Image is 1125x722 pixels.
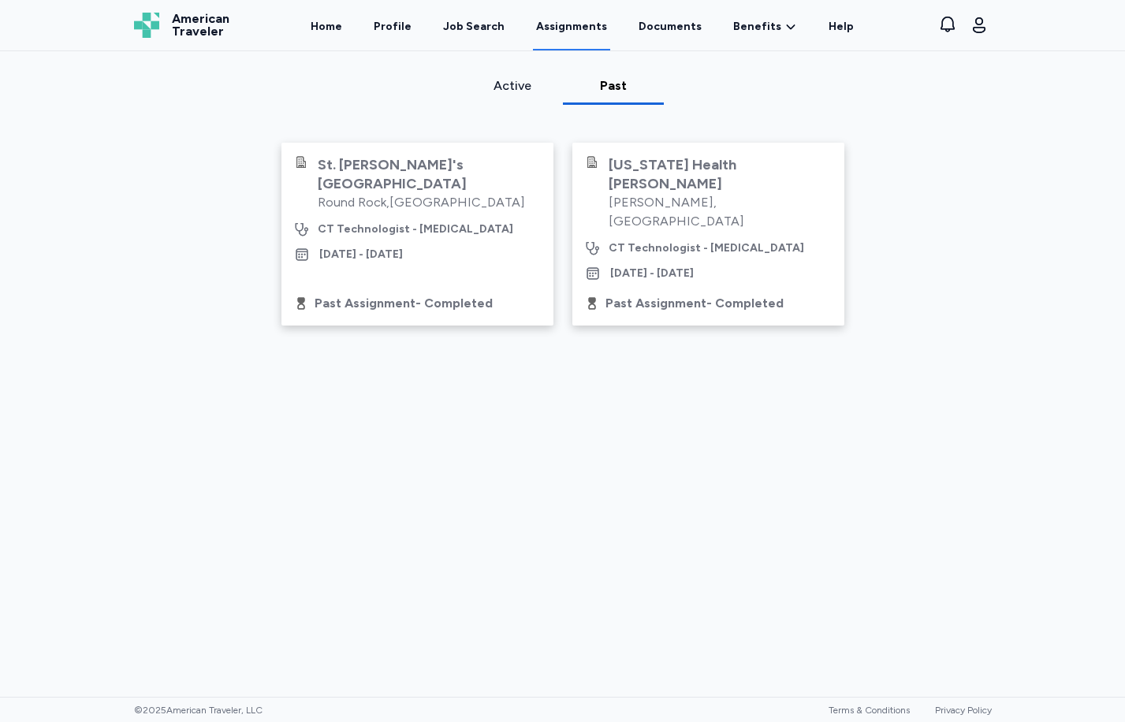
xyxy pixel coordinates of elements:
[609,240,804,256] div: CT Technologist - [MEDICAL_DATA]
[733,19,781,35] span: Benefits
[443,19,505,35] div: Job Search
[533,2,610,50] a: Assignments
[829,705,910,716] a: Terms & Conditions
[319,247,403,262] div: [DATE] - [DATE]
[733,19,797,35] a: Benefits
[134,704,263,716] span: © 2025 American Traveler, LLC
[172,13,229,38] span: American Traveler
[318,155,541,193] div: St. [PERSON_NAME]'s [GEOGRAPHIC_DATA]
[609,155,832,193] div: [US_STATE] Health [PERSON_NAME]
[468,76,557,95] div: Active
[605,294,784,313] div: Past Assignment - Completed
[318,221,513,237] div: CT Technologist - [MEDICAL_DATA]
[315,294,493,313] div: Past Assignment - Completed
[935,705,992,716] a: Privacy Policy
[569,76,657,95] div: Past
[134,13,159,38] img: Logo
[609,193,832,231] div: [PERSON_NAME] , [GEOGRAPHIC_DATA]
[610,266,694,281] div: [DATE] - [DATE]
[318,193,541,212] div: Round Rock , [GEOGRAPHIC_DATA]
